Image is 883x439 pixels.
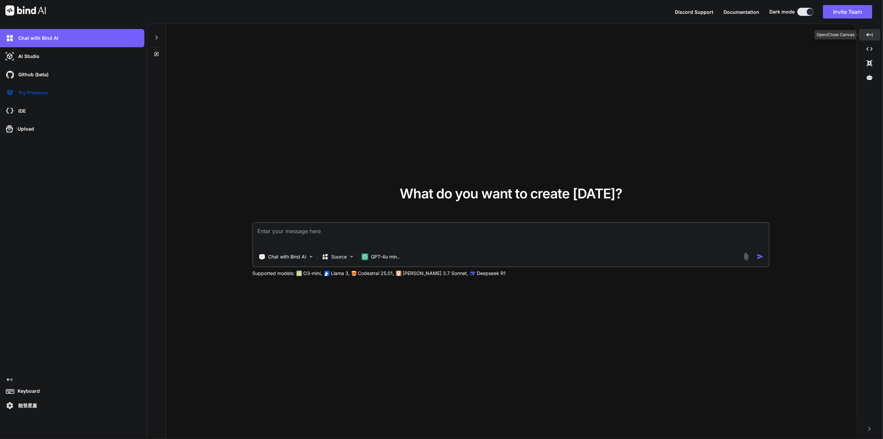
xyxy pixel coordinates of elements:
[723,9,759,15] span: Documentation
[331,253,347,260] p: Source
[675,8,713,16] button: Discord Support
[4,69,16,80] img: githubDark
[268,253,306,260] p: Chat with Bind AI
[723,8,759,16] button: Documentation
[324,271,330,276] img: Llama2
[757,253,764,260] img: icon
[4,51,16,62] img: darkAi-studio
[769,8,795,15] span: Dark mode
[296,271,302,276] img: GPT-4
[477,270,506,277] p: Deepseek R1
[16,89,48,96] p: Try Premium
[396,271,401,276] img: claude
[742,253,750,260] img: attachment
[16,108,26,114] p: IDE
[349,254,354,259] img: Pick Models
[358,270,394,277] p: Codestral 25.01,
[403,270,468,277] p: [PERSON_NAME] 3.7 Sonnet,
[4,32,16,44] img: darkChat
[470,271,476,276] img: claude
[815,30,856,39] div: Open/Close Canvas
[823,5,872,19] button: Invite Team
[16,53,39,60] p: AI Studio
[352,271,357,276] img: Mistral-AI
[675,9,713,15] span: Discord Support
[4,400,16,411] img: settings
[252,270,294,277] p: Supported models:
[303,270,322,277] p: O3-mini,
[308,254,314,259] img: Pick Tools
[16,35,58,42] p: Chat with Bind AI
[371,253,400,260] p: GPT-4o min..
[400,185,623,202] span: What do you want to create [DATE]?
[362,253,368,260] img: GPT-4o mini
[4,87,16,99] img: premium
[4,105,16,117] img: cloudideIcon
[16,402,37,409] p: 能登星嘉
[5,5,46,16] img: Bind AI
[16,71,49,78] p: Github (beta)
[15,388,40,394] p: Keyboard
[331,270,350,277] p: Llama 3,
[15,126,34,132] p: Upload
